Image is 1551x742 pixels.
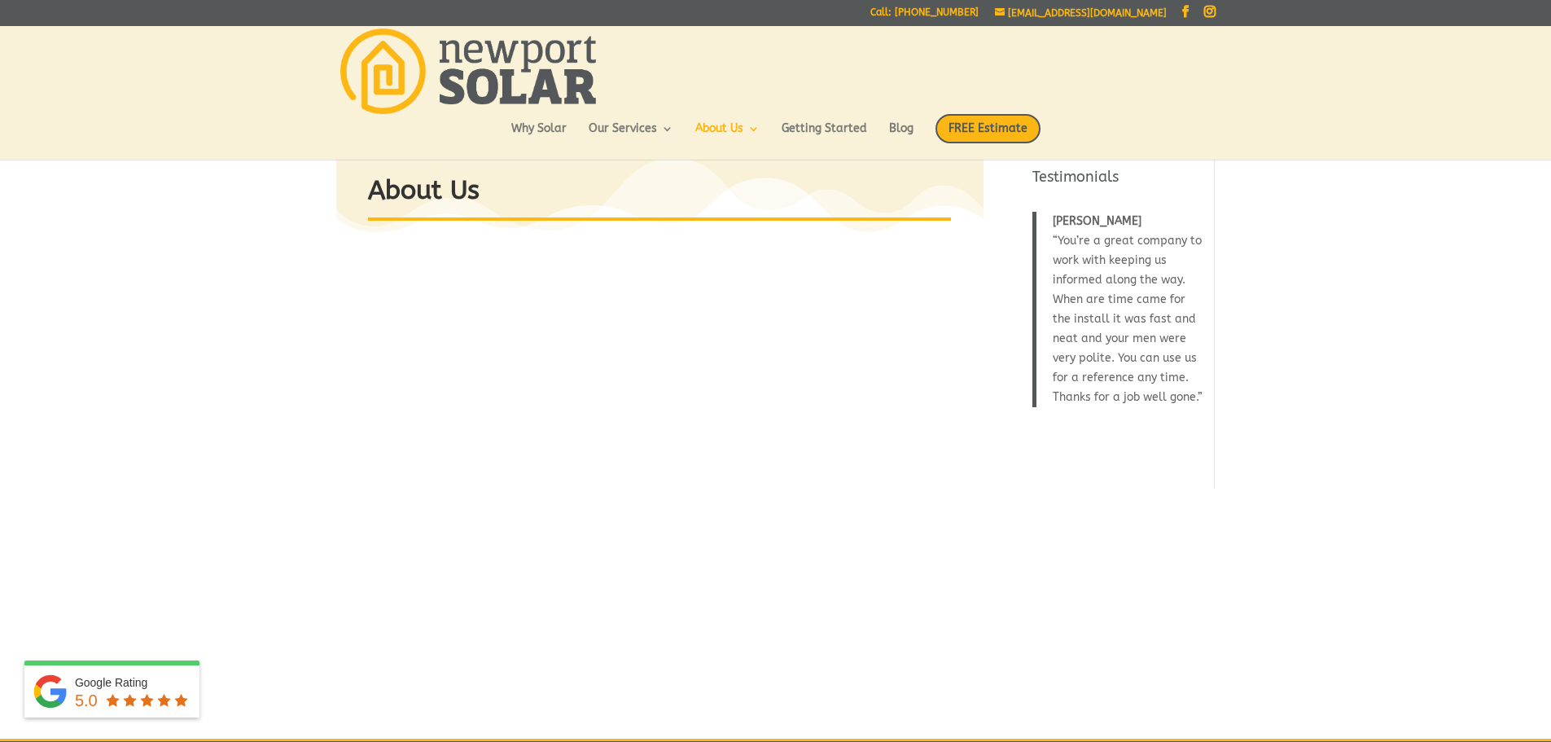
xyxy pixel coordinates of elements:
[695,123,760,151] a: About Us
[340,29,596,114] img: Newport Solar | Solar Energy Optimized.
[511,123,567,151] a: Why Solar
[935,114,1041,160] a: FREE Estimate
[1053,214,1141,228] span: [PERSON_NAME]
[995,7,1167,19] a: [EMAIL_ADDRESS][DOMAIN_NAME]
[870,7,979,24] a: Call: [PHONE_NUMBER]
[75,674,191,691] div: Google Rating
[1032,167,1204,195] h4: Testimonials
[1032,212,1204,407] blockquote: You’re a great company to work with keeping us informed along the way. When are time came for the...
[782,123,867,151] a: Getting Started
[75,692,98,709] span: 5.0
[589,123,673,151] a: Our Services
[368,175,480,205] strong: About Us
[889,123,914,151] a: Blog
[935,114,1041,143] span: FREE Estimate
